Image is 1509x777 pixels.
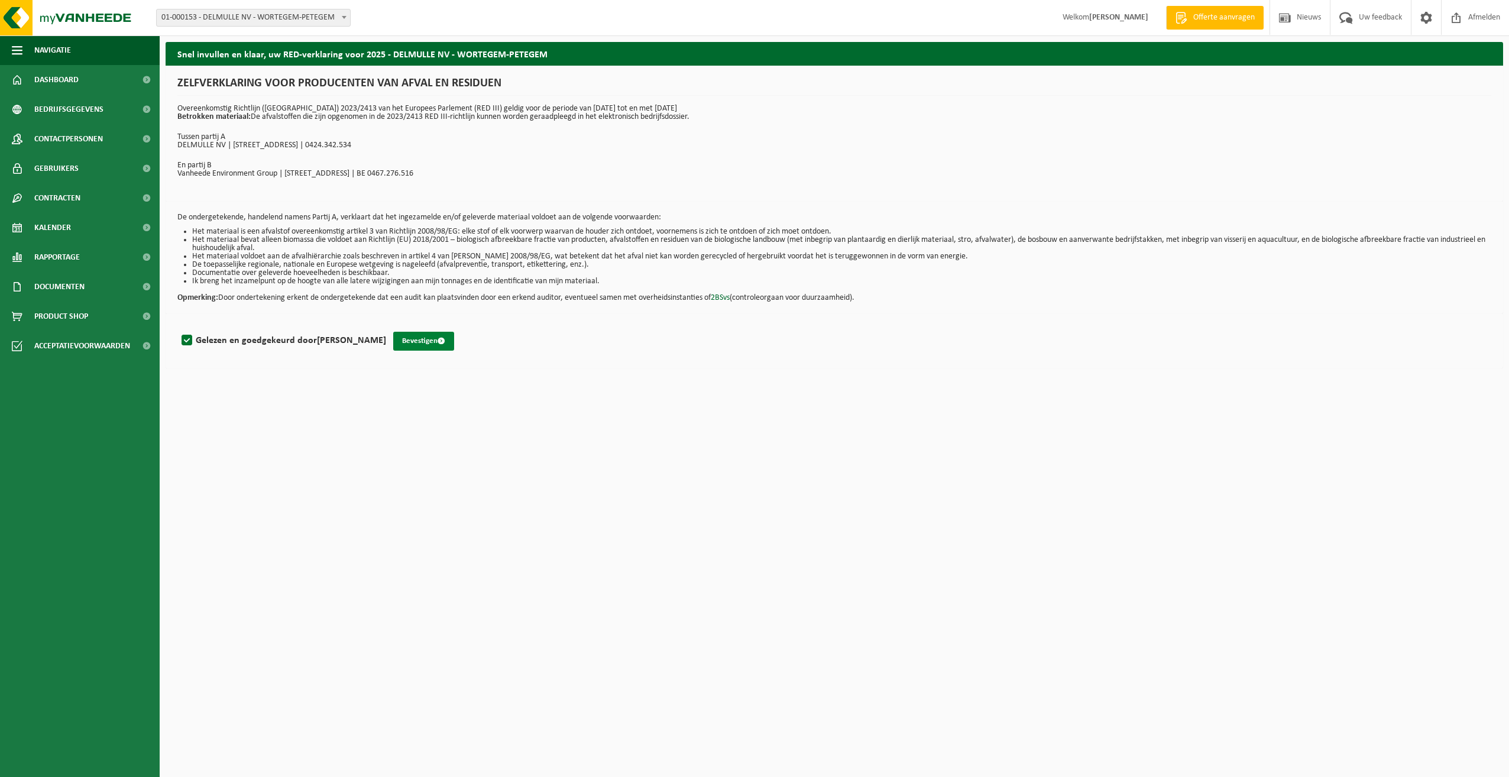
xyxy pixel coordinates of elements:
[34,272,85,302] span: Documenten
[192,277,1491,286] li: Ik breng het inzamelpunt op de hoogte van alle latere wijzigingen aan mijn tonnages en de identif...
[157,9,350,26] span: 01-000153 - DELMULLE NV - WORTEGEM-PETEGEM
[177,141,1491,150] p: DELMULLE NV | [STREET_ADDRESS] | 0424.342.534
[192,228,1491,236] li: Het materiaal is een afvalstof overeenkomstig artikel 3 van Richtlijn 2008/98/EG: elke stof of el...
[34,95,103,124] span: Bedrijfsgegevens
[34,65,79,95] span: Dashboard
[1190,12,1258,24] span: Offerte aanvragen
[34,331,130,361] span: Acceptatievoorwaarden
[177,170,1491,178] p: Vanheede Environment Group | [STREET_ADDRESS] | BE 0467.276.516
[179,332,386,349] label: Gelezen en goedgekeurd door
[1089,13,1148,22] strong: [PERSON_NAME]
[34,183,80,213] span: Contracten
[166,42,1503,65] h2: Snel invullen en klaar, uw RED-verklaring voor 2025 - DELMULLE NV - WORTEGEM-PETEGEM
[177,213,1491,222] p: De ondergetekende, handelend namens Partij A, verklaart dat het ingezamelde en/of geleverde mater...
[177,161,1491,170] p: En partij B
[711,293,730,302] a: 2BSvs
[1166,6,1264,30] a: Offerte aanvragen
[393,332,454,351] button: Bevestigen
[177,112,251,121] strong: Betrokken materiaal:
[34,213,71,242] span: Kalender
[177,286,1491,302] p: Door ondertekening erkent de ondergetekende dat een audit kan plaatsvinden door een erkend audito...
[34,35,71,65] span: Navigatie
[192,269,1491,277] li: Documentatie over geleverde hoeveelheden is beschikbaar.
[177,77,1491,96] h1: ZELFVERKLARING VOOR PRODUCENTEN VAN AFVAL EN RESIDUEN
[177,293,218,302] strong: Opmerking:
[177,133,1491,141] p: Tussen partij A
[192,261,1491,269] li: De toepasselijke regionale, nationale en Europese wetgeving is nageleefd (afvalpreventie, transpo...
[177,105,1491,121] p: Overeenkomstig Richtlijn ([GEOGRAPHIC_DATA]) 2023/2413 van het Europees Parlement (RED III) geldi...
[192,252,1491,261] li: Het materiaal voldoet aan de afvalhiërarchie zoals beschreven in artikel 4 van [PERSON_NAME] 2008...
[34,302,88,331] span: Product Shop
[317,336,386,345] strong: [PERSON_NAME]
[34,242,80,272] span: Rapportage
[192,236,1491,252] li: Het materiaal bevat alleen biomassa die voldoet aan Richtlijn (EU) 2018/2001 – biologisch afbreek...
[34,154,79,183] span: Gebruikers
[34,124,103,154] span: Contactpersonen
[156,9,351,27] span: 01-000153 - DELMULLE NV - WORTEGEM-PETEGEM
